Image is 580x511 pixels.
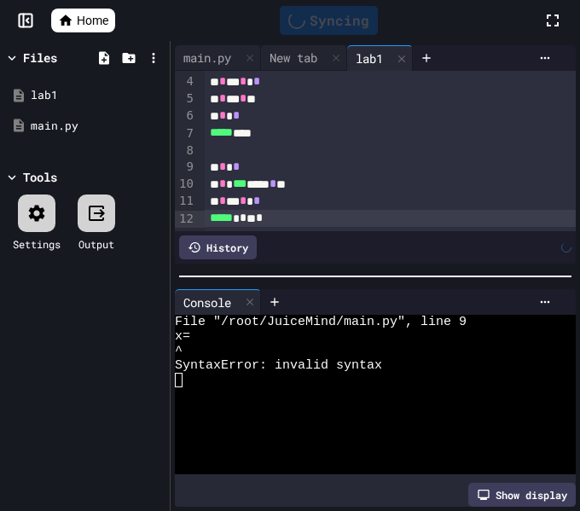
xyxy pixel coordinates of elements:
div: main.py [175,49,240,67]
div: History [179,235,257,259]
div: Files [23,49,57,67]
span: x= [175,329,190,344]
div: Settings [13,236,61,252]
div: main.py [31,118,164,135]
div: Console [175,289,261,315]
div: Show display [468,483,576,507]
div: lab1 [31,87,164,104]
a: Home [51,9,115,32]
div: 9 [175,159,196,176]
div: 10 [175,176,196,193]
div: main.py [175,45,261,71]
div: Output [78,236,114,252]
span: Home [77,12,108,29]
div: 4 [175,73,196,90]
div: 11 [175,193,196,210]
div: 7 [175,125,196,142]
div: 8 [175,142,196,160]
div: Tools [23,168,57,186]
span: File "/root/JuiceMind/main.py", line 9 [175,315,467,329]
span: ^ [175,344,183,358]
div: 12 [175,211,196,228]
div: New tab [261,49,326,67]
div: 5 [175,90,196,107]
div: Console [175,293,240,311]
div: lab1 [347,49,391,67]
div: Syncing [280,6,378,35]
div: lab1 [347,45,413,71]
div: New tab [261,45,347,71]
span: SyntaxError: invalid syntax [175,358,382,373]
div: 6 [175,107,196,125]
